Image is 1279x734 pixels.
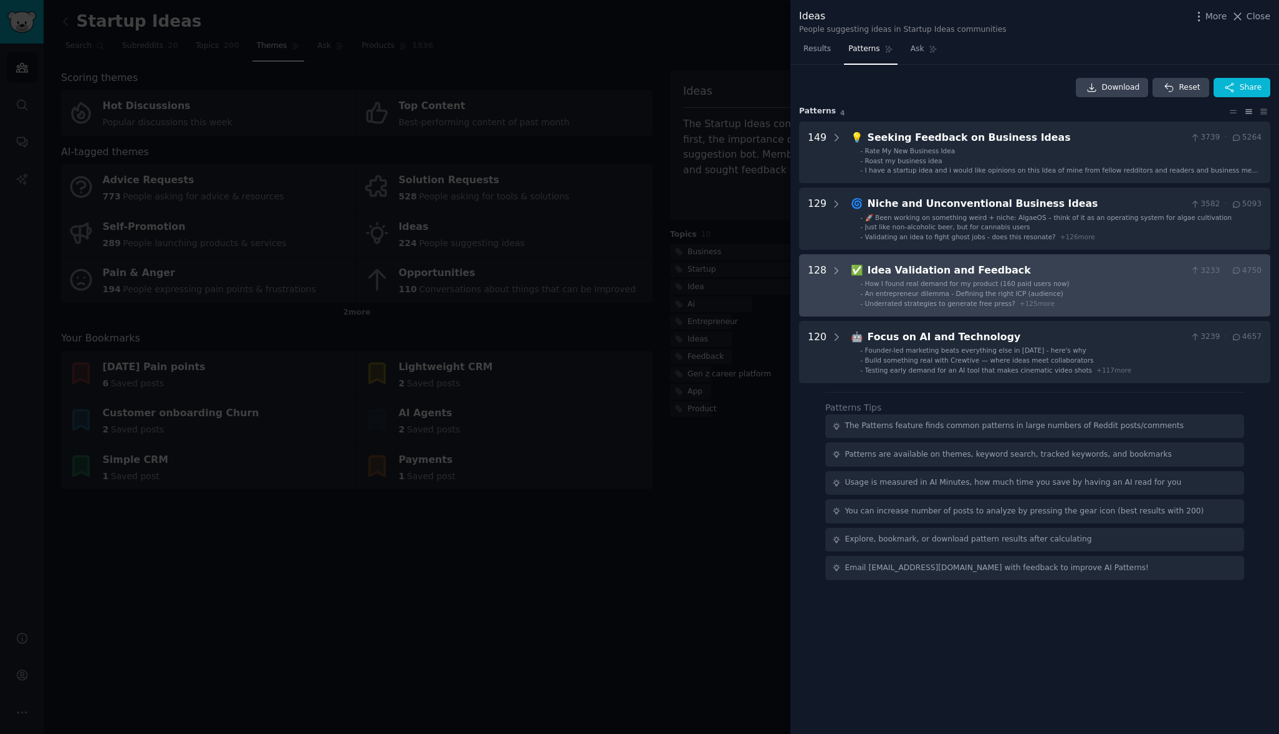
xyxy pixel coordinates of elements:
[840,109,845,117] span: 4
[1190,132,1220,143] span: 3739
[865,290,1063,297] span: An entrepreneur dilemma - Defining the right ICP (audience)
[1152,78,1209,98] button: Reset
[860,356,863,365] div: -
[844,39,897,65] a: Patterns
[1096,366,1131,374] span: + 117 more
[1020,300,1055,307] span: + 125 more
[860,346,863,355] div: -
[851,331,863,343] span: 🤖
[825,403,881,412] label: Patterns Tips
[865,147,956,155] span: Rate My New Business Idea
[845,421,1184,432] div: The Patterns feature finds common patterns in large numbers of Reddit posts/comments
[860,299,863,308] div: -
[865,300,1015,307] span: Underrated strategies to generate free press?
[1102,82,1140,93] span: Download
[865,166,1258,183] span: I have a startup idea and i would like opinions on this Idea of mine from fellow redditors and re...
[860,166,863,174] div: -
[1224,132,1227,143] span: ·
[845,563,1149,574] div: Email [EMAIL_ADDRESS][DOMAIN_NAME] with feedback to improve AI Patterns!
[865,214,1232,221] span: 🚀 Been working on something weird + niche: AlgaeOS – think of it as an operating system for algae...
[1190,331,1220,343] span: 3239
[808,263,826,308] div: 128
[845,477,1182,489] div: Usage is measured in AI Minutes, how much time you save by having an AI read for you
[860,279,863,288] div: -
[1240,82,1262,93] span: Share
[865,346,1086,354] span: Founder-led marketing beats everything else in [DATE] - here's why
[848,44,879,55] span: Patterns
[845,534,1092,545] div: Explore, bookmark, or download pattern results after calculating
[860,213,863,222] div: -
[1231,199,1262,210] span: 5093
[1076,78,1149,98] a: Download
[1247,10,1270,23] span: Close
[865,366,1092,374] span: Testing early demand for an AI tool that makes cinematic video shots
[1231,331,1262,343] span: 4657
[860,366,863,374] div: -
[1060,233,1095,241] span: + 126 more
[860,232,863,241] div: -
[808,130,826,175] div: 149
[860,146,863,155] div: -
[865,233,1056,241] span: Validating an idea to fight ghost jobs - does this resonate?
[1231,10,1270,23] button: Close
[911,44,924,55] span: Ask
[860,222,863,231] div: -
[865,157,942,164] span: Roast my business idea
[865,223,1030,231] span: Just like non-alcoholic beer, but for cannabis users
[868,196,1186,212] div: Niche and Unconventional Business Ideas
[799,24,1007,36] div: People suggesting ideas in Startup Ideas communities
[860,289,863,298] div: -
[868,263,1186,279] div: Idea Validation and Feedback
[808,196,826,241] div: 129
[799,9,1007,24] div: Ideas
[845,506,1204,517] div: You can increase number of posts to analyze by pressing the gear icon (best results with 200)
[1214,78,1270,98] button: Share
[1224,265,1227,277] span: ·
[845,449,1172,460] div: Patterns are available on themes, keyword search, tracked keywords, and bookmarks
[803,44,831,55] span: Results
[1179,82,1200,93] span: Reset
[1190,265,1220,277] span: 3233
[1192,10,1227,23] button: More
[799,39,835,65] a: Results
[1231,132,1262,143] span: 5264
[1224,199,1227,210] span: ·
[906,39,942,65] a: Ask
[851,264,863,276] span: ✅
[868,130,1186,146] div: Seeking Feedback on Business Ideas
[799,106,836,117] span: Pattern s
[1205,10,1227,23] span: More
[851,198,863,209] span: 🌀
[1190,199,1220,210] span: 3582
[1231,265,1262,277] span: 4750
[868,330,1186,345] div: Focus on AI and Technology
[1224,331,1227,343] span: ·
[865,280,1070,287] span: How I found real demand for my product (160 paid users now)
[860,156,863,165] div: -
[865,356,1094,364] span: Build something real with Crewtive — where ideas meet collaborators
[851,131,863,143] span: 💡
[808,330,826,374] div: 120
